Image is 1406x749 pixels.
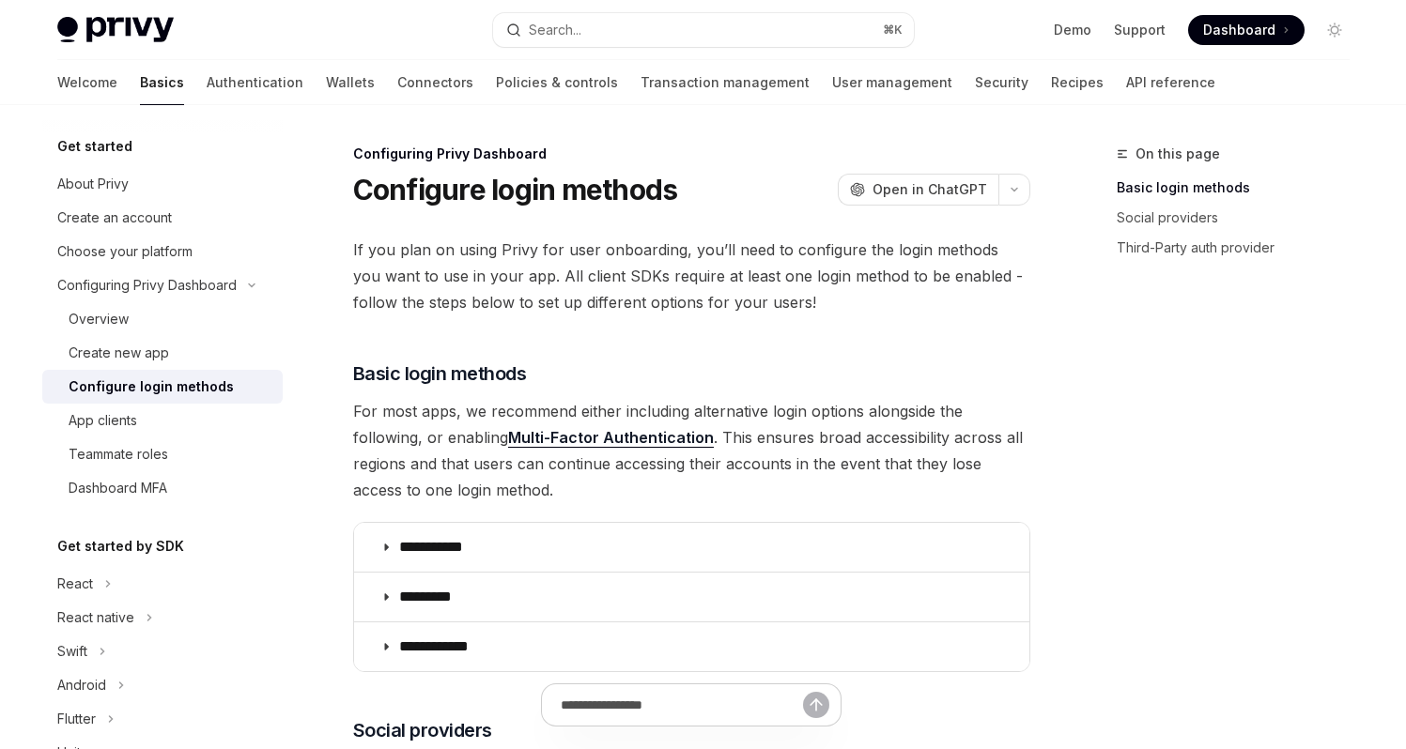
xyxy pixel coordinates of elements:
div: Flutter [57,708,96,730]
a: Security [975,60,1028,105]
a: API reference [1126,60,1215,105]
span: ⌘ K [883,23,903,38]
a: Configure login methods [42,370,283,404]
button: Toggle React native section [42,601,283,634]
a: Authentication [207,60,303,105]
a: Wallets [326,60,375,105]
div: Search... [529,19,581,41]
button: Open in ChatGPT [838,174,998,206]
div: React [57,573,93,595]
a: Teammate roles [42,437,283,471]
a: Social providers [1117,203,1365,233]
div: Configuring Privy Dashboard [353,145,1030,163]
a: Connectors [397,60,473,105]
a: Choose your platform [42,235,283,268]
h1: Configure login methods [353,173,678,206]
div: Configure login methods [69,375,234,398]
a: Policies & controls [496,60,618,105]
a: Support [1114,21,1166,39]
a: Third-Party auth provider [1117,233,1365,263]
div: Teammate roles [69,443,168,466]
span: Open in ChatGPT [873,180,987,199]
div: Swift [57,640,87,663]
a: Create an account [42,201,283,235]
div: React native [57,606,134,629]
span: Basic login methods [353,360,527,387]
a: Dashboard MFA [42,471,283,505]
button: Toggle Configuring Privy Dashboard section [42,268,283,302]
div: Overview [69,308,129,330]
div: Dashboard MFA [69,477,167,499]
a: Recipes [1051,60,1104,105]
img: light logo [57,17,174,43]
span: For most apps, we recommend either including alternative login options alongside the following, o... [353,398,1030,503]
a: Basics [140,60,184,105]
a: User management [832,60,952,105]
div: Create an account [57,206,172,229]
button: Send message [803,692,829,718]
a: Basic login methods [1117,173,1365,203]
div: App clients [69,409,137,432]
a: Welcome [57,60,117,105]
a: Multi-Factor Authentication [508,428,714,448]
input: Ask a question... [561,684,803,726]
button: Toggle Android section [42,668,283,702]
a: Dashboard [1188,15,1305,45]
div: Choose your platform [57,240,193,263]
a: Create new app [42,336,283,370]
span: On this page [1136,143,1220,165]
div: Create new app [69,342,169,364]
h5: Get started [57,135,132,158]
a: Demo [1054,21,1091,39]
a: Transaction management [641,60,810,105]
div: Configuring Privy Dashboard [57,274,237,297]
h5: Get started by SDK [57,535,184,558]
div: Android [57,674,106,696]
span: If you plan on using Privy for user onboarding, you’ll need to configure the login methods you wa... [353,237,1030,315]
button: Toggle React section [42,567,283,601]
a: App clients [42,404,283,437]
div: About Privy [57,173,129,195]
button: Open search [493,13,914,47]
button: Toggle dark mode [1320,15,1350,45]
span: Dashboard [1203,21,1275,39]
a: About Privy [42,167,283,201]
a: Overview [42,302,283,336]
button: Toggle Swift section [42,634,283,668]
button: Toggle Flutter section [42,702,283,736]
